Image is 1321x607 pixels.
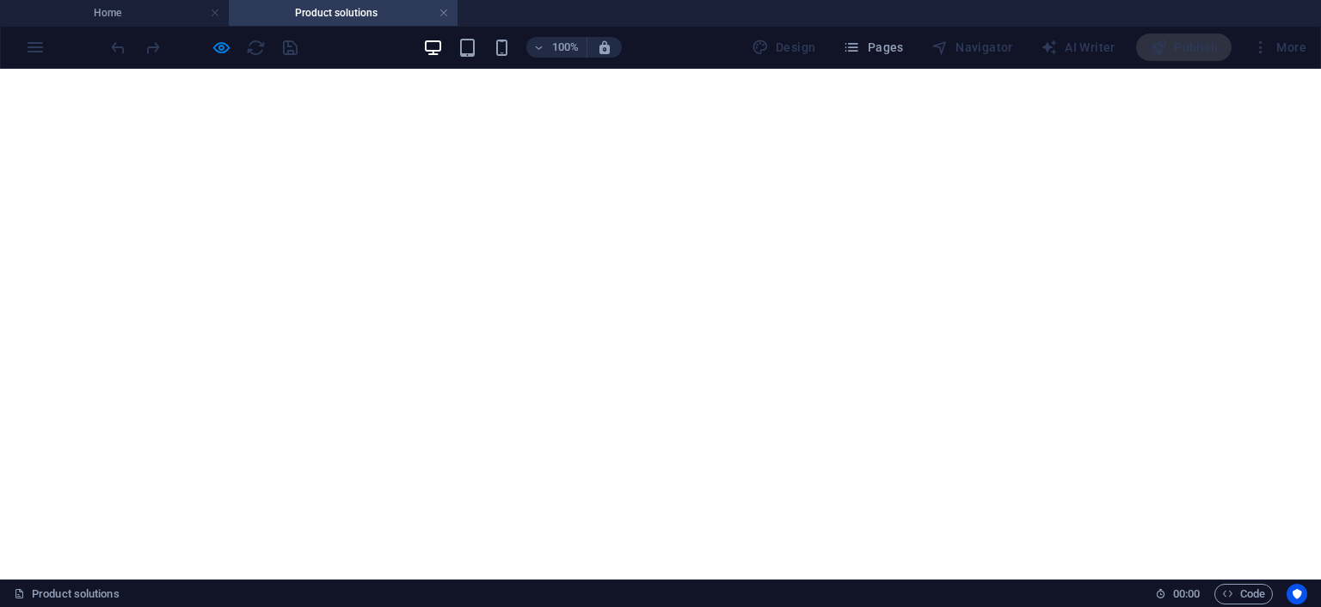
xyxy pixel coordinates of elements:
span: Pages [843,39,903,56]
h6: Session time [1155,584,1201,604]
button: Code [1214,584,1273,604]
i: On resize automatically adjust zoom level to fit chosen device. [597,40,612,55]
button: 100% [526,37,587,58]
span: Code [1222,584,1265,604]
button: Usercentrics [1287,584,1307,604]
h4: Product solutions [229,3,458,22]
a: Click to cancel selection. Double-click to open Pages [14,584,120,604]
button: Pages [836,34,910,61]
div: Design (Ctrl+Alt+Y) [745,34,823,61]
h6: 100% [552,37,580,58]
span: : [1185,587,1188,600]
span: 00 00 [1173,584,1200,604]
